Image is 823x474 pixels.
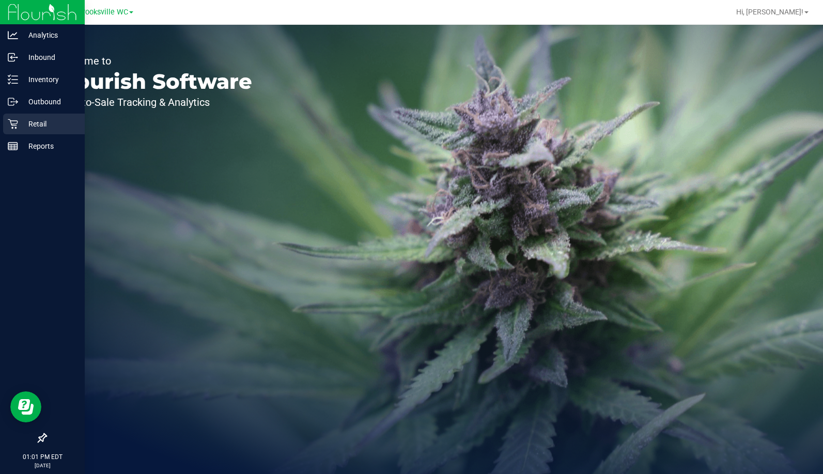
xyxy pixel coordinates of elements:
[18,118,80,130] p: Retail
[8,97,18,107] inline-svg: Outbound
[10,391,41,422] iframe: Resource center
[5,452,80,462] p: 01:01 PM EDT
[8,141,18,151] inline-svg: Reports
[736,8,803,16] span: Hi, [PERSON_NAME]!
[18,96,80,108] p: Outbound
[8,30,18,40] inline-svg: Analytics
[18,29,80,41] p: Analytics
[8,52,18,62] inline-svg: Inbound
[8,74,18,85] inline-svg: Inventory
[78,8,128,17] span: Brooksville WC
[18,140,80,152] p: Reports
[56,56,252,66] p: Welcome to
[56,97,252,107] p: Seed-to-Sale Tracking & Analytics
[8,119,18,129] inline-svg: Retail
[5,462,80,469] p: [DATE]
[18,51,80,64] p: Inbound
[18,73,80,86] p: Inventory
[56,71,252,92] p: Flourish Software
